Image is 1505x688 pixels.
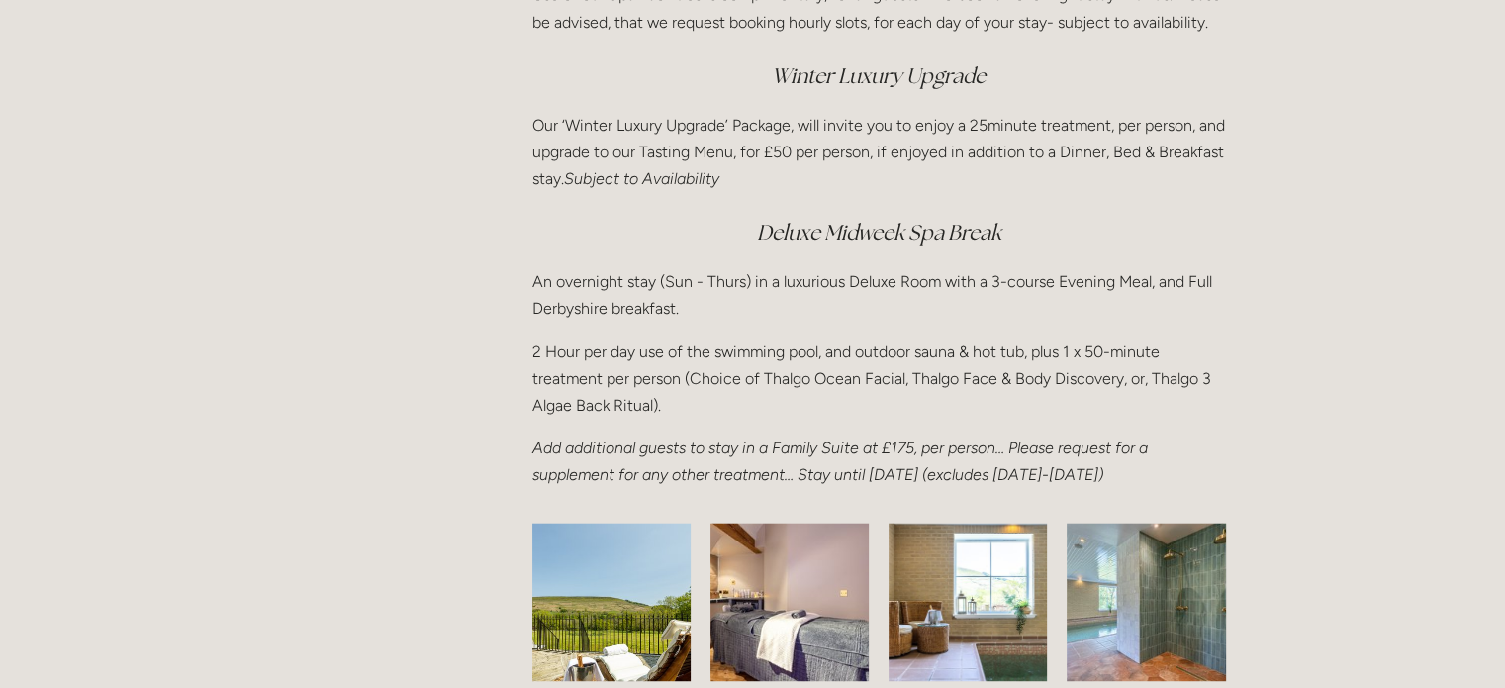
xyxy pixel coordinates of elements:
p: Our ‘Winter Luxury Upgrade’ Package, will invite you to enjoy a 25minute treatment, per person, a... [532,112,1226,193]
em: Subject to Availability [564,169,719,188]
img: View of the indoor pool at Losehill House Hotel and Spa [849,523,1086,681]
p: An overnight stay (Sun - Thurs) in a luxurious Deluxe Room with a 3-course Evening Meal, and Full... [532,268,1226,322]
em: Add additional guests to stay in a Family Suite at £175, per person… Please request for a supplem... [532,439,1152,484]
img: Losehil House Hotel and Spa Room view [674,523,905,681]
img: champagne bottle and relaxing chair with a view of the Peak District, Losehill House Hotel and Spa [487,523,736,681]
p: 2 Hour per day use of the swimming pool, and outdoor sauna & hot tub, plus 1 x 50-minute treatmen... [532,339,1226,420]
em: Deluxe Midweek Spa Break [757,219,1001,246]
em: Winter Luxury Upgrade [772,62,986,89]
img: View of the indoor swimming pool at Losehill House Hotel and Spa [1037,523,1255,681]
